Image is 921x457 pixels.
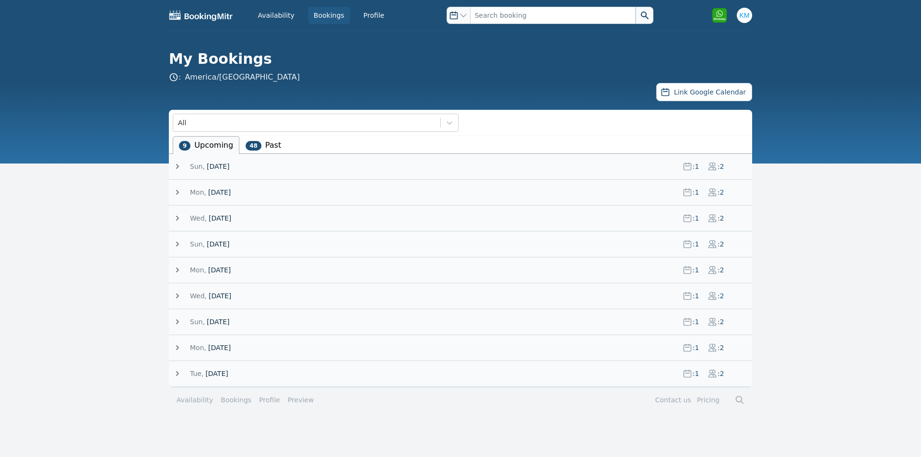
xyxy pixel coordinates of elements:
div: All [178,118,186,128]
span: : 1 [692,265,700,275]
button: Mon,[DATE]:1:2 [173,265,752,275]
button: Mon,[DATE]:1:2 [173,343,752,352]
span: : 1 [692,343,700,352]
h1: My Bookings [169,50,744,68]
span: : 2 [717,239,725,249]
li: Past [239,136,287,154]
a: Bookings [221,395,251,405]
span: [DATE] [205,369,228,378]
span: Wed, [190,291,207,301]
a: Preview [288,396,314,404]
span: : 1 [692,213,700,223]
span: [DATE] [208,343,231,352]
span: Sun, [190,317,205,327]
button: Mon,[DATE]:1:2 [173,187,752,197]
button: Wed,[DATE]:1:2 [173,213,752,223]
span: : 1 [692,162,700,171]
a: Pricing [697,396,720,404]
span: 9 [179,141,190,151]
button: Wed,[DATE]:1:2 [173,291,752,301]
span: : 2 [717,213,725,223]
img: BookingMitr [169,10,233,21]
button: Sun,[DATE]:1:2 [173,239,752,249]
span: [DATE] [208,265,231,275]
button: Tue,[DATE]:1:2 [173,369,752,378]
span: : 1 [692,317,700,327]
a: Bookings [308,7,350,24]
span: : 2 [717,317,725,327]
span: : 2 [717,291,725,301]
span: : [169,71,300,83]
input: Search booking [470,7,635,24]
span: : 1 [692,369,700,378]
a: Availability [177,395,213,405]
span: [DATE] [209,213,231,223]
span: 48 [246,141,261,151]
a: Availability [252,7,300,24]
span: Tue, [190,369,203,378]
span: [DATE] [208,187,231,197]
span: Sun, [190,162,205,171]
span: Mon, [190,265,206,275]
button: Sun,[DATE]:1:2 [173,162,752,171]
span: [DATE] [207,239,229,249]
button: Link Google Calendar [656,83,752,101]
a: America/[GEOGRAPHIC_DATA] [185,72,300,82]
span: : 1 [692,187,700,197]
span: [DATE] [207,162,229,171]
span: : 2 [717,343,725,352]
a: Profile [358,7,390,24]
img: Click to open WhatsApp [712,8,727,23]
span: : 2 [717,187,725,197]
span: [DATE] [209,291,231,301]
span: [DATE] [207,317,229,327]
a: Contact us [655,396,691,404]
span: Mon, [190,343,206,352]
span: : 1 [692,239,700,249]
li: Upcoming [173,136,239,154]
span: Mon, [190,187,206,197]
button: Sun,[DATE]:1:2 [173,317,752,327]
span: : 2 [717,162,725,171]
span: : 2 [717,265,725,275]
span: : 1 [692,291,700,301]
span: Wed, [190,213,207,223]
span: : 2 [717,369,725,378]
a: Profile [259,395,280,405]
span: Sun, [190,239,205,249]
